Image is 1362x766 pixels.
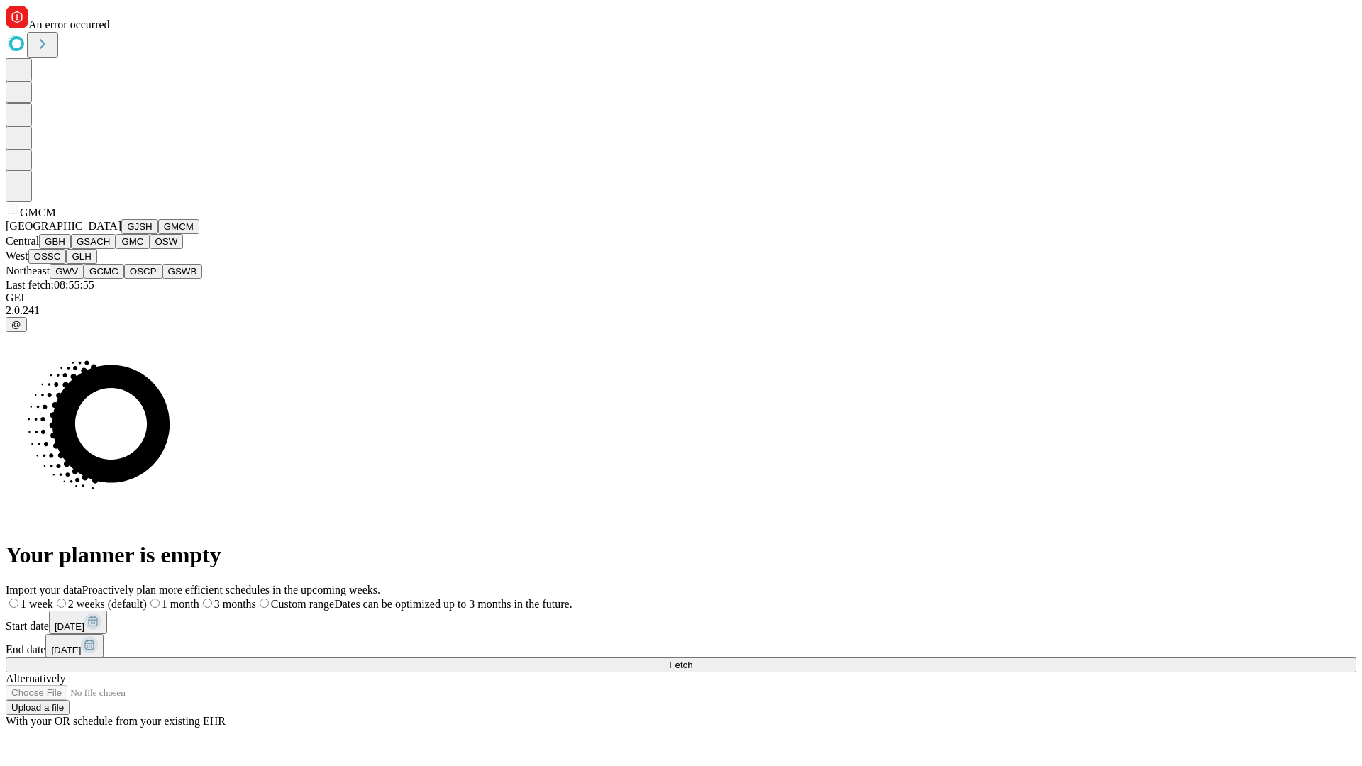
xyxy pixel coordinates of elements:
span: 1 week [21,598,53,610]
input: 2 weeks (default) [57,599,66,608]
button: @ [6,317,27,332]
span: Custom range [271,598,334,610]
input: 3 months [203,599,212,608]
span: West [6,250,28,262]
button: GWV [50,264,84,279]
span: With your OR schedule from your existing EHR [6,715,226,727]
div: 2.0.241 [6,304,1356,317]
input: 1 week [9,599,18,608]
button: OSSC [28,249,67,264]
h1: Your planner is empty [6,542,1356,568]
span: Northeast [6,265,50,277]
button: GMC [116,234,149,249]
span: Proactively plan more efficient schedules in the upcoming weeks. [82,584,380,596]
span: GMCM [20,206,56,218]
button: Upload a file [6,700,70,715]
div: Start date [6,611,1356,634]
span: Import your data [6,584,82,596]
button: GMCM [158,219,199,234]
button: GJSH [121,219,158,234]
button: GBH [39,234,71,249]
input: Custom rangeDates can be optimized up to 3 months in the future. [260,599,269,608]
span: Last fetch: 08:55:55 [6,279,94,291]
button: GLH [66,249,96,264]
span: 1 month [162,598,199,610]
span: Central [6,235,39,247]
span: Dates can be optimized up to 3 months in the future. [334,598,572,610]
span: Fetch [669,660,692,670]
button: GCMC [84,264,124,279]
button: [DATE] [49,611,107,634]
button: GSACH [71,234,116,249]
span: An error occurred [28,18,110,30]
button: [DATE] [45,634,104,657]
span: 3 months [214,598,256,610]
div: GEI [6,292,1356,304]
span: [DATE] [51,645,81,655]
input: 1 month [150,599,160,608]
button: Fetch [6,657,1356,672]
span: 2 weeks (default) [68,598,147,610]
button: OSCP [124,264,162,279]
button: GSWB [162,264,203,279]
span: Alternatively [6,672,65,684]
span: [GEOGRAPHIC_DATA] [6,220,121,232]
button: OSW [150,234,184,249]
span: @ [11,319,21,330]
div: End date [6,634,1356,657]
span: [DATE] [55,621,84,632]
